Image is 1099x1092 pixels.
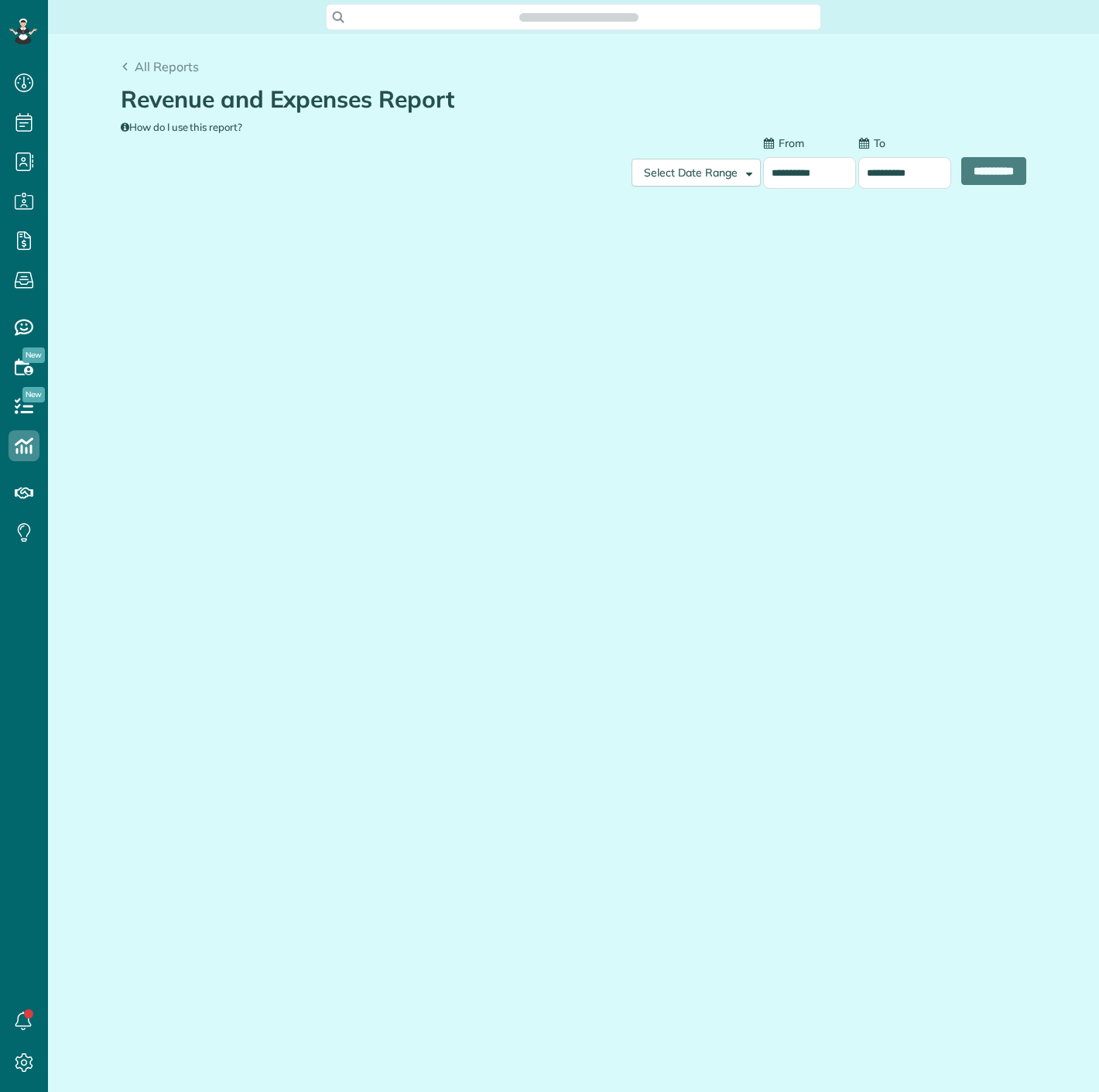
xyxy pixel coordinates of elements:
h1: Revenue and Expenses Report [121,87,1015,112]
span: New [22,347,45,363]
span: All Reports [135,59,199,74]
label: To [858,135,885,151]
label: From [763,135,804,151]
a: All Reports [121,57,199,76]
span: Search ZenMaid… [535,9,622,25]
span: Select Date Range [644,166,738,180]
span: New [22,387,45,402]
a: How do I use this report? [121,121,242,133]
button: Select Date Range [632,159,761,187]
